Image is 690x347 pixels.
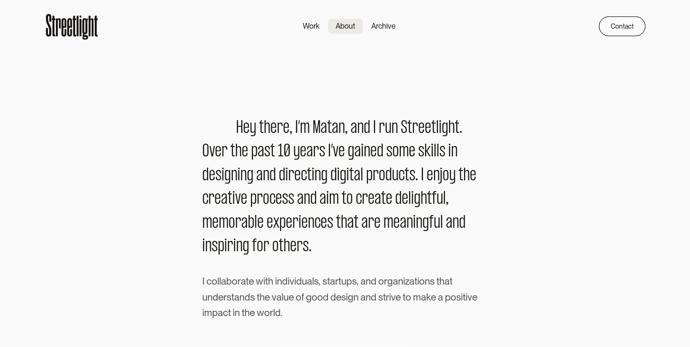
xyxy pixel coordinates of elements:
[395,187,402,211] span: d
[371,273,376,289] span: d
[383,211,393,235] span: m
[265,273,268,289] span: t
[354,140,361,163] span: a
[250,289,255,305] span: s
[263,164,269,187] span: n
[414,273,417,289] span: t
[279,211,286,235] span: p
[232,187,235,211] span: i
[299,211,301,235] span: i
[330,164,337,187] span: d
[313,140,319,163] span: r
[427,187,432,211] span: t
[354,164,360,187] span: a
[302,273,307,289] span: u
[434,140,437,163] span: l
[309,235,312,258] span: .
[446,187,449,211] span: ,
[440,211,443,235] span: l
[269,187,276,211] span: c
[430,273,435,289] span: s
[286,211,292,235] span: e
[408,187,411,211] span: l
[374,211,381,235] span: e
[314,164,321,187] span: n
[445,273,450,289] span: a
[256,164,263,187] span: a
[209,140,215,163] span: v
[381,187,386,211] span: t
[228,187,232,211] span: t
[599,16,645,36] a: Contact
[202,211,212,235] span: m
[351,116,357,140] span: a
[362,187,368,211] span: r
[307,273,312,289] span: a
[366,273,371,289] span: n
[268,273,273,289] span: h
[215,164,222,187] span: s
[425,273,430,289] span: n
[379,116,385,140] span: r
[267,211,273,235] span: e
[437,273,439,289] span: t
[236,116,243,140] span: H
[361,211,368,235] span: a
[392,164,399,187] span: u
[329,187,339,211] span: m
[238,273,241,289] span: r
[251,140,258,163] span: p
[269,164,276,187] span: d
[235,211,241,235] span: r
[212,211,219,235] span: e
[432,187,437,211] span: f
[243,116,250,140] span: e
[347,211,354,235] span: a
[448,140,451,163] span: i
[327,273,330,289] span: t
[248,211,254,235] span: b
[416,211,422,235] span: n
[235,140,242,163] span: h
[322,273,327,289] span: s
[342,187,346,211] span: t
[393,273,398,289] span: a
[319,273,321,289] span: ,
[227,289,231,305] span: s
[263,187,269,211] span: o
[297,235,303,258] span: r
[298,116,300,140] span: ’
[346,273,352,289] span: p
[414,187,421,211] span: g
[401,116,407,140] span: S
[222,164,224,187] span: i
[373,164,379,187] span: r
[236,235,243,258] span: n
[360,164,363,187] span: l
[297,187,304,211] span: a
[278,140,284,163] span: 1
[219,211,229,235] span: m
[242,140,248,163] span: e
[314,273,319,289] span: s
[270,116,277,140] span: e
[241,187,247,211] span: e
[327,116,332,140] span: t
[387,273,393,289] span: g
[319,140,325,163] span: s
[221,273,226,289] span: a
[356,187,362,211] span: c
[406,211,413,235] span: n
[407,116,412,140] span: t
[307,140,313,163] span: a
[385,164,392,187] span: d
[361,140,364,163] span: i
[442,116,448,140] span: g
[313,116,321,140] span: M
[252,235,257,258] span: f
[439,116,442,140] span: i
[227,235,233,258] span: r
[328,18,363,34] a: About
[283,116,290,140] span: e
[232,273,238,289] span: o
